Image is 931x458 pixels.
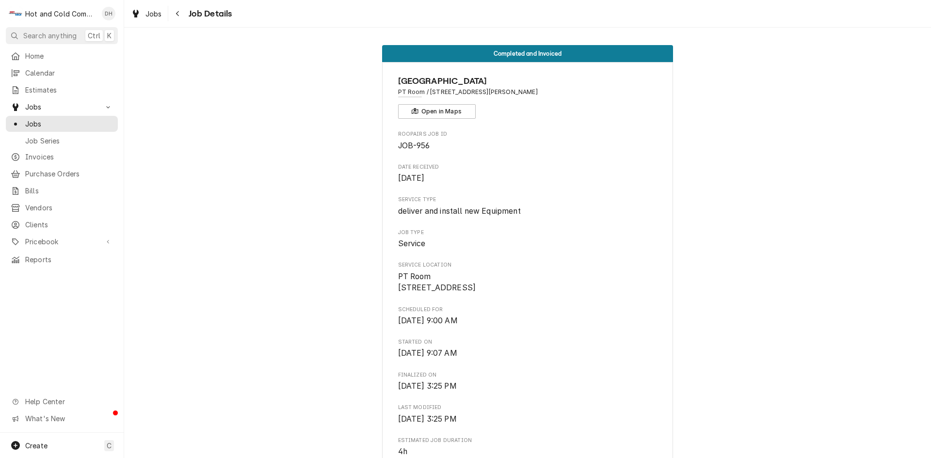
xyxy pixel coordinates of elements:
[186,7,232,20] span: Job Details
[398,347,658,359] span: Started On
[25,186,113,196] span: Bills
[398,272,476,293] span: PT Room [STREET_ADDRESS]
[494,50,562,57] span: Completed and Invoiced
[398,196,658,217] div: Service Type
[398,404,658,411] span: Last Modified
[398,206,521,216] span: deliver and install new Equipment
[88,31,100,41] span: Ctrl
[398,104,476,119] button: Open in Maps
[398,381,457,391] span: [DATE] 3:25 PM
[398,239,426,248] span: Service
[398,306,658,327] div: Scheduled For
[398,437,658,444] span: Estimated Job Duration
[6,82,118,98] a: Estimates
[398,315,658,327] span: Scheduled For
[25,119,113,129] span: Jobs
[6,200,118,216] a: Vendors
[107,441,112,451] span: C
[6,217,118,233] a: Clients
[398,348,457,358] span: [DATE] 9:07 AM
[398,414,457,424] span: [DATE] 3:25 PM
[398,229,658,250] div: Job Type
[398,75,658,119] div: Client Information
[398,380,658,392] span: Finalized On
[398,130,658,138] span: Roopairs Job ID
[398,196,658,204] span: Service Type
[398,75,658,88] span: Name
[398,316,458,325] span: [DATE] 9:00 AM
[398,229,658,237] span: Job Type
[145,9,162,19] span: Jobs
[398,306,658,314] span: Scheduled For
[6,411,118,426] a: Go to What's New
[25,169,113,179] span: Purchase Orders
[25,9,96,19] div: Hot and Cold Commercial Kitchens, Inc.
[170,6,186,21] button: Navigate back
[102,7,115,20] div: DH
[25,136,113,146] span: Job Series
[398,371,658,379] span: Finalized On
[398,130,658,151] div: Roopairs Job ID
[398,163,658,171] span: Date Received
[9,7,22,20] div: Hot and Cold Commercial Kitchens, Inc.'s Avatar
[6,48,118,64] a: Home
[25,102,98,112] span: Jobs
[398,163,658,184] div: Date Received
[25,85,113,95] span: Estimates
[398,446,658,458] span: Estimated Job Duration
[6,65,118,81] a: Calendar
[6,166,118,182] a: Purchase Orders
[25,220,113,230] span: Clients
[25,413,112,424] span: What's New
[398,261,658,269] span: Service Location
[398,173,658,184] span: Date Received
[6,133,118,149] a: Job Series
[398,338,658,359] div: Started On
[127,6,166,22] a: Jobs
[398,371,658,392] div: Finalized On
[398,271,658,294] span: Service Location
[6,234,118,250] a: Go to Pricebook
[398,437,658,458] div: Estimated Job Duration
[6,394,118,410] a: Go to Help Center
[398,404,658,425] div: Last Modified
[398,141,430,150] span: JOB-956
[102,7,115,20] div: Daryl Harris's Avatar
[6,183,118,199] a: Bills
[398,447,407,456] span: 4h
[9,7,22,20] div: H
[25,396,112,407] span: Help Center
[398,205,658,217] span: Service Type
[398,88,658,96] span: Address
[398,174,425,183] span: [DATE]
[25,51,113,61] span: Home
[6,27,118,44] button: Search anythingCtrlK
[6,149,118,165] a: Invoices
[398,413,658,425] span: Last Modified
[25,68,113,78] span: Calendar
[398,140,658,152] span: Roopairs Job ID
[25,254,113,265] span: Reports
[6,116,118,132] a: Jobs
[382,45,673,62] div: Status
[6,252,118,268] a: Reports
[107,31,112,41] span: K
[25,442,48,450] span: Create
[398,261,658,294] div: Service Location
[25,203,113,213] span: Vendors
[6,99,118,115] a: Go to Jobs
[25,152,113,162] span: Invoices
[25,237,98,247] span: Pricebook
[398,238,658,250] span: Job Type
[23,31,77,41] span: Search anything
[398,338,658,346] span: Started On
